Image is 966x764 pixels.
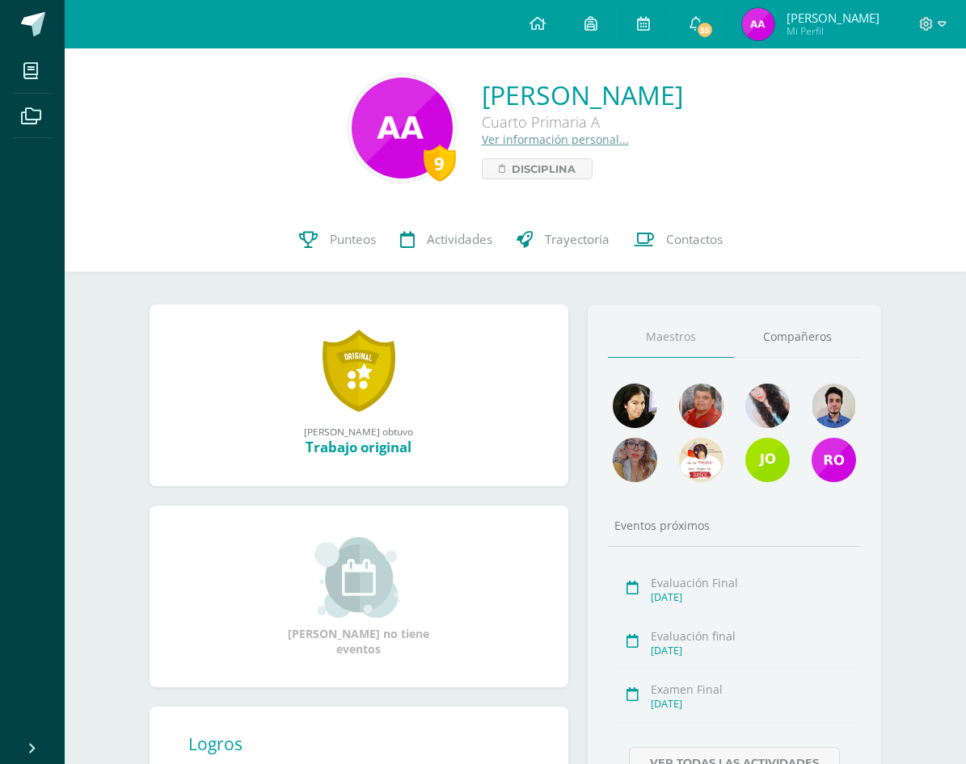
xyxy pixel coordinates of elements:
[651,697,854,711] div: [DATE]
[812,438,856,482] img: a271c015ac97fdbc6d4e9297be02c0cd.png
[166,438,552,456] div: Trabajo original
[812,384,856,428] img: 2dffed587003e0fc8d85a787cd9a4a0a.png
[666,231,723,248] span: Contactos
[427,231,492,248] span: Actividades
[679,438,723,482] img: 6abeb608590446332ac9ffeb3d35d2d4.png
[608,317,735,358] a: Maestros
[278,537,440,657] div: [PERSON_NAME] no tiene eventos
[504,208,622,272] a: Trayectoria
[608,518,861,533] div: Eventos próximos
[787,24,880,38] span: Mi Perfil
[287,208,388,272] a: Punteos
[651,575,854,590] div: Evaluación Final
[651,682,854,697] div: Examen Final
[188,733,529,755] div: Logros
[482,158,593,179] a: Disciplina
[424,145,456,182] div: 9
[545,231,610,248] span: Trayectoria
[745,438,790,482] img: 6a7a54c56617c0b9e88ba47bf52c02d7.png
[352,78,453,178] img: 094e7fc61b55c23a3446ae5496660888.png
[651,628,854,644] div: Evaluación final
[745,384,790,428] img: 18063a1d57e86cae316d13b62bda9887.png
[482,112,683,132] div: Cuarto Primaria A
[787,10,880,26] span: [PERSON_NAME]
[388,208,504,272] a: Actividades
[679,384,723,428] img: 8ad4561c845816817147f6c4e484f2e8.png
[330,231,376,248] span: Punteos
[512,159,576,178] span: Disciplina
[622,208,735,272] a: Contactos
[613,438,657,482] img: 262ac19abc587240528a24365c978d30.png
[651,644,854,657] div: [DATE]
[613,384,657,428] img: 023cb5cc053389f6ba88328a33af1495.png
[734,317,861,358] a: Compañeros
[696,21,714,39] span: 55
[314,537,403,618] img: event_small.png
[166,425,552,438] div: [PERSON_NAME] obtuvo
[482,78,683,112] a: [PERSON_NAME]
[482,132,629,147] a: Ver información personal...
[742,8,774,40] img: 8e80a9d9277904e33eda65f834555777.png
[651,590,854,604] div: [DATE]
